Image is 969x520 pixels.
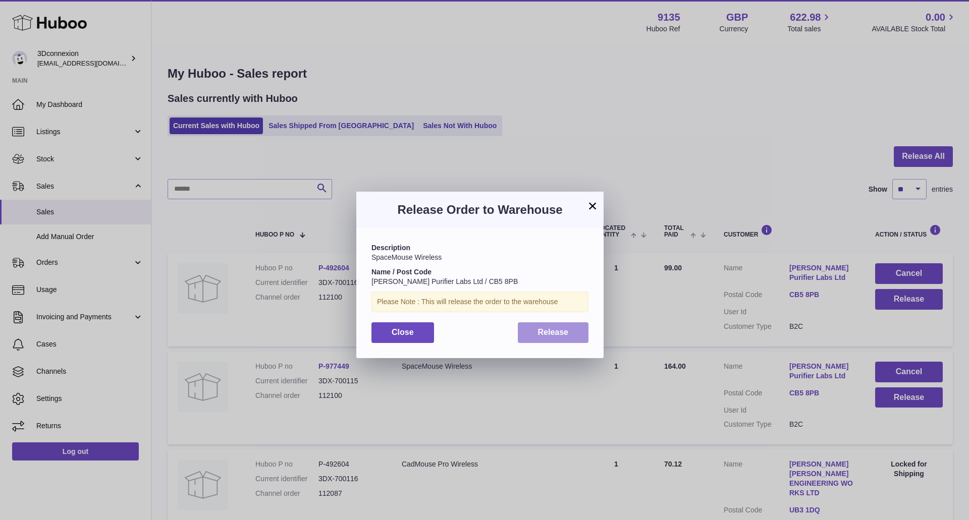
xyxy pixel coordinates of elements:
span: Close [392,328,414,336]
button: × [586,200,599,212]
span: [PERSON_NAME] Purifier Labs Ltd / CB5 8PB [371,277,518,285]
div: Please Note : This will release the order to the warehouse [371,292,588,312]
button: Release [518,322,589,343]
button: Close [371,322,434,343]
span: SpaceMouse Wireless [371,253,442,261]
h3: Release Order to Warehouse [371,202,588,218]
span: Release [538,328,569,336]
strong: Description [371,244,410,252]
strong: Name / Post Code [371,268,432,276]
